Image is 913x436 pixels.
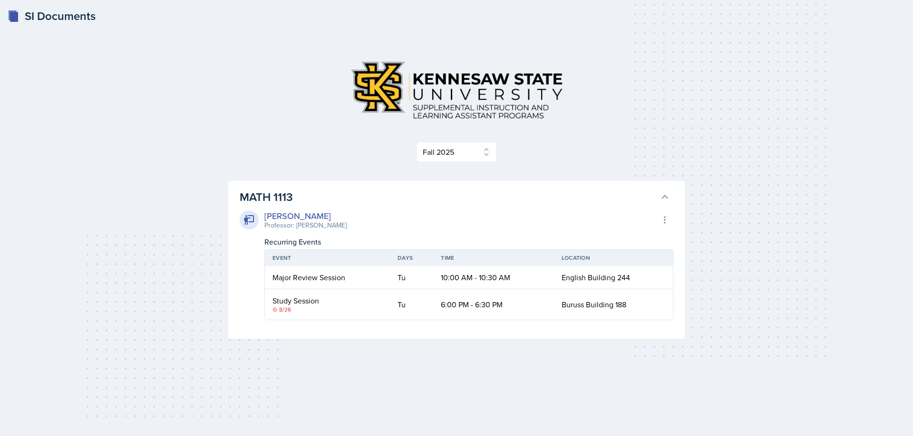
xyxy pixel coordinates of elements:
div: [PERSON_NAME] [264,209,347,222]
th: Location [554,250,673,266]
div: Professor: [PERSON_NAME] [264,220,347,230]
th: Days [390,250,433,266]
div: Study Session [272,295,382,306]
span: Buruss Building 188 [562,299,626,310]
th: Event [265,250,390,266]
a: SI Documents [8,8,96,25]
img: Kennesaw State University [342,53,571,127]
td: 6:00 PM - 6:30 PM [433,289,554,320]
button: MATH 1113 [238,187,671,208]
td: Tu [390,266,433,289]
td: Tu [390,289,433,320]
th: Time [433,250,554,266]
div: 8/26 [272,305,382,314]
div: Major Review Session [272,272,382,283]
div: Recurring Events [264,236,673,247]
h3: MATH 1113 [240,189,656,206]
td: 10:00 AM - 10:30 AM [433,266,554,289]
span: English Building 244 [562,272,630,283]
